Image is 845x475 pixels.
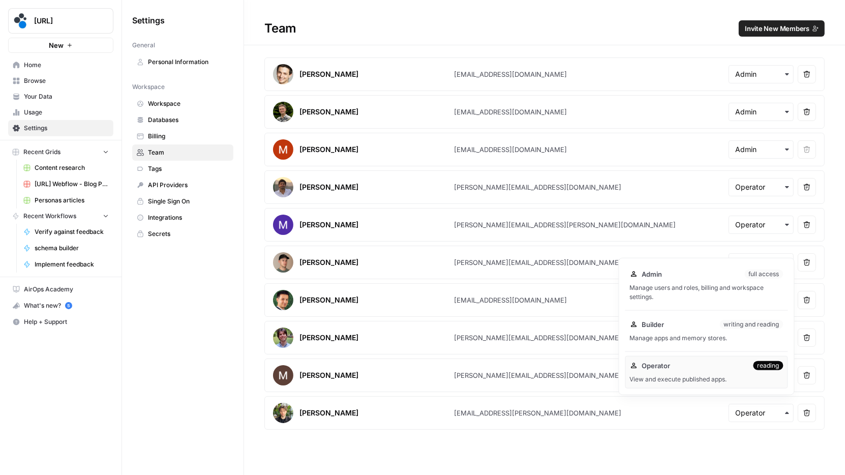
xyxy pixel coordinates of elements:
div: [EMAIL_ADDRESS][PERSON_NAME][DOMAIN_NAME] [454,408,621,418]
div: [PERSON_NAME] [299,257,358,268]
a: Content research [19,160,113,176]
text: 5 [67,303,70,308]
img: avatar [273,215,293,235]
a: Browse [8,73,113,89]
input: Admin [735,69,787,79]
span: Personal Information [148,57,229,67]
span: [URL] [34,16,96,26]
input: Admin [735,107,787,117]
div: [PERSON_NAME] [299,107,358,117]
span: Recent Grids [23,147,61,157]
span: Your Data [24,92,109,101]
input: Admin [735,144,787,155]
div: Team [244,20,845,37]
span: [URL] Webflow - Blog Posts Refresh [35,180,109,189]
div: View and execute published apps. [630,375,783,384]
div: [PERSON_NAME][EMAIL_ADDRESS][DOMAIN_NAME] [454,370,621,380]
button: What's new? 5 [8,298,113,314]
input: Operator [735,220,787,230]
button: Recent Workflows [8,209,113,224]
a: Implement feedback [19,256,113,273]
img: avatar [273,328,293,348]
button: Help + Support [8,314,113,330]
span: API Providers [148,181,229,190]
img: avatar [273,102,293,122]
a: Verify against feedback [19,224,113,240]
a: 5 [65,302,72,309]
span: Recent Workflows [23,212,76,221]
div: [PERSON_NAME] [299,333,358,343]
span: Integrations [148,213,229,222]
span: Settings [24,124,109,133]
button: Recent Grids [8,144,113,160]
div: [PERSON_NAME] [299,144,358,155]
a: Tags [132,161,233,177]
img: avatar [273,403,293,423]
div: [PERSON_NAME] [299,295,358,305]
a: Databases [132,112,233,128]
img: avatar [273,64,293,84]
a: AirOps Academy [8,281,113,298]
div: [EMAIL_ADDRESS][DOMAIN_NAME] [454,144,567,155]
img: avatar [273,177,293,197]
div: [PERSON_NAME] [299,220,358,230]
button: Workspace: spot.ai [8,8,113,34]
div: What's new? [9,298,113,313]
span: Billing [148,132,229,141]
span: New [49,40,64,50]
span: schema builder [35,244,109,253]
img: avatar [273,252,293,273]
a: Home [8,57,113,73]
div: [PERSON_NAME][EMAIL_ADDRESS][PERSON_NAME][DOMAIN_NAME] [454,220,676,230]
img: spot.ai Logo [12,12,30,30]
div: reading [753,361,783,370]
span: Settings [132,14,165,26]
div: [PERSON_NAME] [299,370,358,380]
span: Home [24,61,109,70]
button: New [8,38,113,53]
span: Tags [148,164,229,173]
span: Personas articles [35,196,109,205]
img: avatar [273,290,293,310]
a: Integrations [132,210,233,226]
div: [EMAIL_ADDRESS][DOMAIN_NAME] [454,107,567,117]
span: Help + Support [24,317,109,326]
span: Secrets [148,229,229,239]
span: Implement feedback [35,260,109,269]
div: writing and reading [720,320,783,329]
span: Databases [148,115,229,125]
input: Operator [735,408,787,418]
span: Operator [642,361,671,371]
span: Content research [35,163,109,172]
span: Single Sign On [148,197,229,206]
span: Workspace [148,99,229,108]
div: [PERSON_NAME][EMAIL_ADDRESS][DOMAIN_NAME] [454,182,621,192]
span: Browse [24,76,109,85]
span: Admin [642,269,662,279]
div: [PERSON_NAME][EMAIL_ADDRESS][DOMAIN_NAME] [454,257,621,268]
span: Usage [24,108,109,117]
span: Builder [642,319,665,330]
a: Settings [8,120,113,136]
span: Invite New Members [745,23,809,34]
div: [EMAIL_ADDRESS][DOMAIN_NAME] [454,295,567,305]
img: avatar [273,365,293,385]
input: Operator [735,182,787,192]
a: Your Data [8,88,113,105]
a: Personal Information [132,54,233,70]
a: Usage [8,104,113,121]
a: [URL] Webflow - Blog Posts Refresh [19,176,113,192]
div: [PERSON_NAME] [299,69,358,79]
div: full access [745,270,783,279]
button: Invite New Members [739,20,825,37]
div: [EMAIL_ADDRESS][DOMAIN_NAME] [454,69,567,79]
a: Secrets [132,226,233,242]
span: Verify against feedback [35,227,109,236]
a: Workspace [132,96,233,112]
div: Manage users and roles, billing and workspace settings. [630,283,783,302]
a: Team [132,144,233,161]
a: Single Sign On [132,193,233,210]
span: General [132,41,155,50]
span: AirOps Academy [24,285,109,294]
div: [PERSON_NAME] [299,408,358,418]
